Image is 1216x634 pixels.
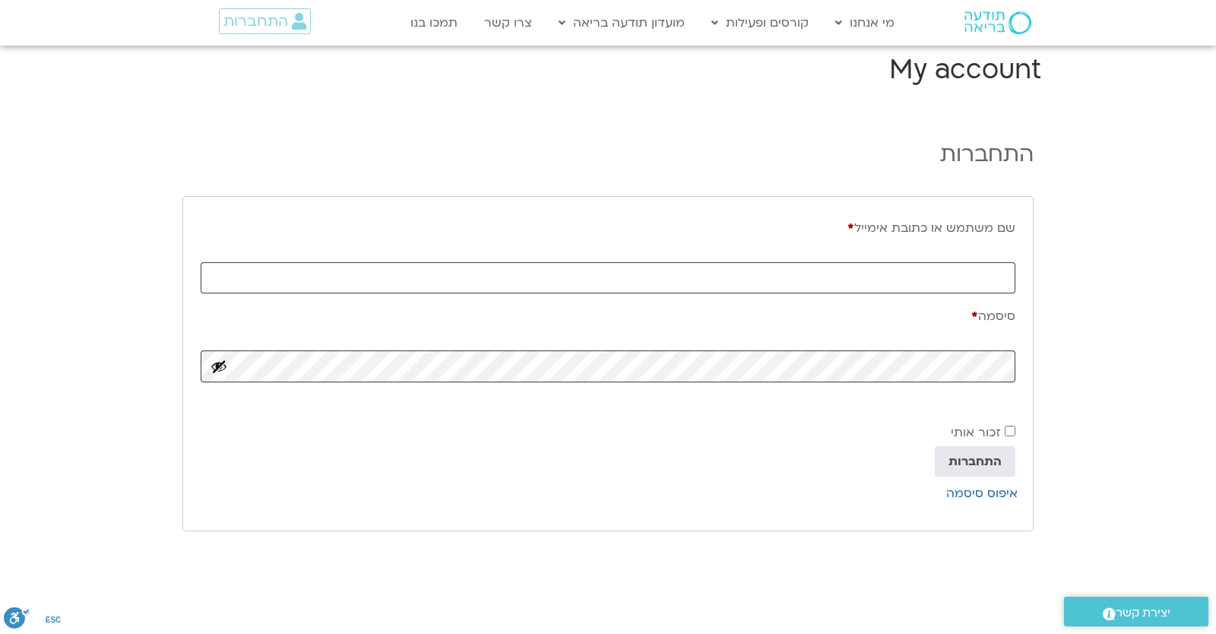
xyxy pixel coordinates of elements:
[951,424,1001,441] span: זכור אותי
[175,52,1041,88] h1: My account
[477,8,540,37] a: צרו קשר
[403,8,465,37] a: תמכו בנו
[964,11,1031,34] img: תודעה בריאה
[201,214,1015,242] label: שם משתמש או כתובת אימייל
[182,140,1034,169] h2: התחברות
[211,358,227,375] button: להציג סיסמה
[704,8,816,37] a: קורסים ופעילות
[201,303,1015,330] label: סיסמה
[551,8,692,37] a: מועדון תודעה בריאה
[946,485,1018,502] a: איפוס סיסמה
[1064,597,1208,626] a: יצירת קשר
[223,13,288,30] span: התחברות
[828,8,902,37] a: מי אנחנו
[935,446,1015,477] button: התחברות
[219,8,311,34] a: התחברות
[1116,603,1170,623] span: יצירת קשר
[1005,426,1015,436] input: זכור אותי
